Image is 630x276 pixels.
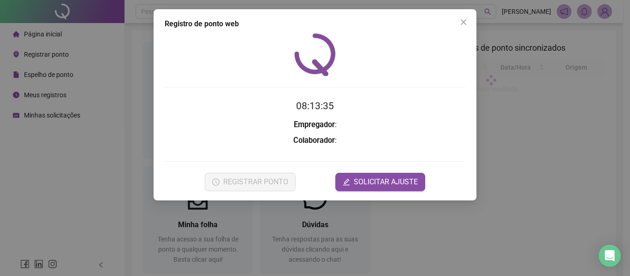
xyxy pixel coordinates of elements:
[456,15,471,29] button: Close
[343,178,350,186] span: edit
[165,135,465,147] h3: :
[293,136,335,145] strong: Colaborador
[294,120,335,129] strong: Empregador
[460,18,467,26] span: close
[335,173,425,191] button: editSOLICITAR AJUSTE
[296,100,334,112] time: 08:13:35
[599,245,621,267] div: Open Intercom Messenger
[294,33,336,76] img: QRPoint
[354,176,418,188] span: SOLICITAR AJUSTE
[165,119,465,131] h3: :
[165,18,465,29] div: Registro de ponto web
[205,173,296,191] button: REGISTRAR PONTO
